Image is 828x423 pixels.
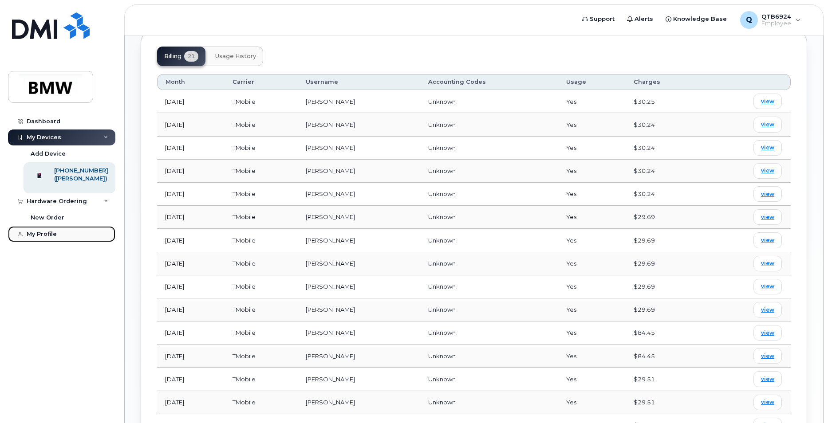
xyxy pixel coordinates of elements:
[225,298,298,321] td: TMobile
[428,306,456,313] span: Unknown
[298,113,420,136] td: [PERSON_NAME]
[225,229,298,252] td: TMobile
[634,329,698,337] div: $84.45
[157,113,225,136] td: [DATE]
[298,321,420,345] td: [PERSON_NAME]
[761,213,774,221] span: view
[761,121,774,129] span: view
[428,98,456,105] span: Unknown
[558,206,626,229] td: Yes
[761,167,774,175] span: view
[298,229,420,252] td: [PERSON_NAME]
[558,113,626,136] td: Yes
[558,90,626,113] td: Yes
[753,348,782,364] a: view
[761,20,791,27] span: Employee
[157,275,225,298] td: [DATE]
[558,137,626,160] td: Yes
[634,352,698,360] div: $84.45
[157,368,225,391] td: [DATE]
[225,252,298,275] td: TMobile
[298,368,420,391] td: [PERSON_NAME]
[761,329,774,337] span: view
[428,144,456,151] span: Unknown
[420,74,558,90] th: Accounting Codes
[753,209,782,225] a: view
[673,15,727,23] span: Knowledge Base
[225,113,298,136] td: TMobile
[753,140,782,156] a: view
[428,260,456,267] span: Unknown
[558,321,626,345] td: Yes
[753,186,782,202] a: view
[225,160,298,183] td: TMobile
[298,183,420,206] td: [PERSON_NAME]
[298,206,420,229] td: [PERSON_NAME]
[157,160,225,183] td: [DATE]
[753,371,782,387] a: view
[634,144,698,152] div: $30.24
[225,345,298,368] td: TMobile
[215,53,256,60] span: Usage History
[157,391,225,414] td: [DATE]
[761,398,774,406] span: view
[428,376,456,383] span: Unknown
[621,10,659,28] a: Alerts
[635,15,653,23] span: Alerts
[761,259,774,267] span: view
[225,90,298,113] td: TMobile
[157,183,225,206] td: [DATE]
[428,352,456,360] span: Unknown
[225,183,298,206] td: TMobile
[225,391,298,414] td: TMobile
[157,345,225,368] td: [DATE]
[225,206,298,229] td: TMobile
[298,345,420,368] td: [PERSON_NAME]
[428,283,456,290] span: Unknown
[634,121,698,129] div: $30.24
[298,298,420,321] td: [PERSON_NAME]
[428,121,456,128] span: Unknown
[558,345,626,368] td: Yes
[761,306,774,314] span: view
[761,98,774,106] span: view
[634,213,698,221] div: $29.69
[753,117,782,132] a: view
[428,399,456,406] span: Unknown
[626,74,706,90] th: Charges
[225,74,298,90] th: Carrier
[558,183,626,206] td: Yes
[558,368,626,391] td: Yes
[157,90,225,113] td: [DATE]
[753,256,782,271] a: view
[753,232,782,248] a: view
[428,190,456,197] span: Unknown
[753,94,782,109] a: view
[634,167,698,175] div: $30.24
[558,74,626,90] th: Usage
[428,167,456,174] span: Unknown
[789,384,821,416] iframe: Messenger Launcher
[225,137,298,160] td: TMobile
[157,321,225,345] td: [DATE]
[558,160,626,183] td: Yes
[761,352,774,360] span: view
[761,144,774,152] span: view
[298,137,420,160] td: [PERSON_NAME]
[746,15,752,25] span: Q
[634,305,698,314] div: $29.69
[157,206,225,229] td: [DATE]
[157,74,225,90] th: Month
[298,391,420,414] td: [PERSON_NAME]
[634,259,698,268] div: $29.69
[428,329,456,336] span: Unknown
[634,375,698,384] div: $29.51
[761,190,774,198] span: view
[761,236,774,244] span: view
[428,213,456,220] span: Unknown
[634,282,698,291] div: $29.69
[157,252,225,275] td: [DATE]
[558,298,626,321] td: Yes
[298,275,420,298] td: [PERSON_NAME]
[558,391,626,414] td: Yes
